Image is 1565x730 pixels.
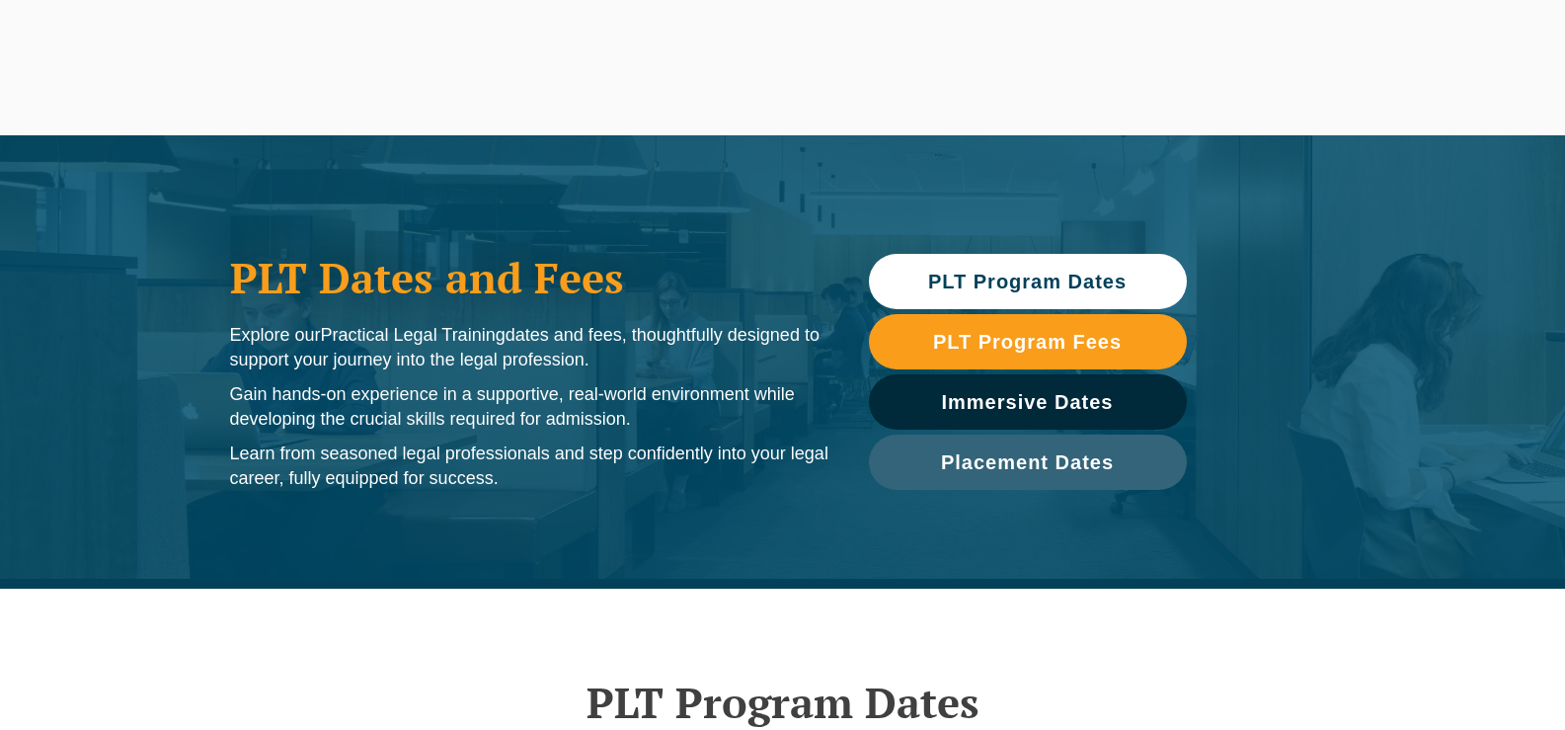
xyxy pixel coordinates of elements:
h1: PLT Dates and Fees [230,253,829,302]
span: PLT Program Dates [928,272,1127,291]
p: Learn from seasoned legal professionals and step confidently into your legal career, fully equipp... [230,442,829,491]
a: Placement Dates [869,435,1187,490]
a: PLT Program Fees [869,314,1187,369]
a: Immersive Dates [869,374,1187,430]
p: Explore our dates and fees, thoughtfully designed to support your journey into the legal profession. [230,323,829,372]
a: PLT Program Dates [869,254,1187,309]
span: Placement Dates [941,452,1114,472]
span: Practical Legal Training [321,325,506,345]
span: Immersive Dates [942,392,1114,412]
span: PLT Program Fees [933,332,1122,352]
p: Gain hands-on experience in a supportive, real-world environment while developing the crucial ski... [230,382,829,432]
h2: PLT Program Dates [220,678,1346,727]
